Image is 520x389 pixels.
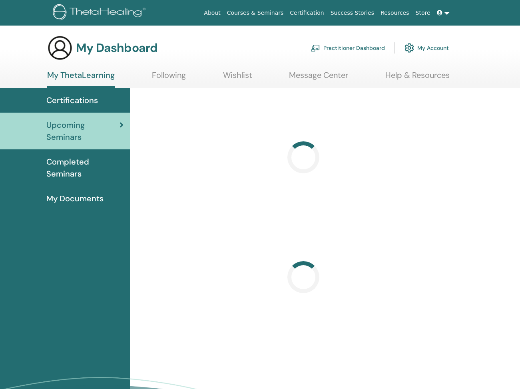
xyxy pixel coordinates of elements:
[46,193,104,204] span: My Documents
[223,70,252,86] a: Wishlist
[412,6,434,20] a: Store
[377,6,412,20] a: Resources
[327,6,377,20] a: Success Stories
[152,70,186,86] a: Following
[404,39,449,57] a: My Account
[201,6,223,20] a: About
[46,156,124,180] span: Completed Seminars
[47,70,115,88] a: My ThetaLearning
[76,41,157,55] h3: My Dashboard
[224,6,287,20] a: Courses & Seminars
[311,44,320,52] img: chalkboard-teacher.svg
[47,35,73,61] img: generic-user-icon.jpg
[289,70,348,86] a: Message Center
[287,6,327,20] a: Certification
[385,70,450,86] a: Help & Resources
[46,94,98,106] span: Certifications
[311,39,385,57] a: Practitioner Dashboard
[46,119,120,143] span: Upcoming Seminars
[404,41,414,55] img: cog.svg
[53,4,148,22] img: logo.png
